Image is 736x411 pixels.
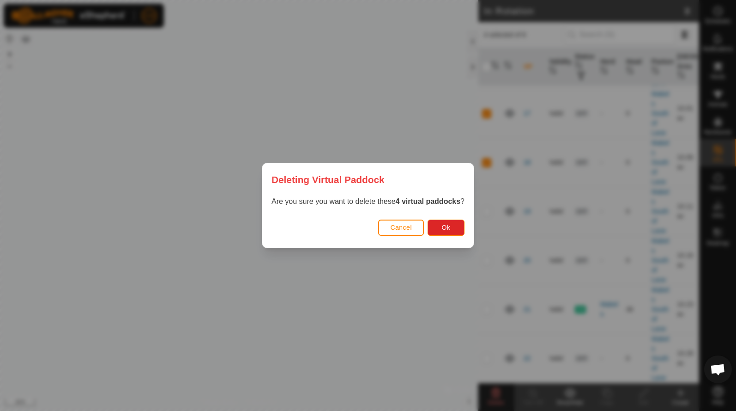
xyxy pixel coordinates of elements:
button: Cancel [378,220,424,236]
span: Ok [442,224,451,231]
button: Ok [428,220,465,236]
div: Open chat [704,356,732,383]
span: Cancel [390,224,412,231]
strong: 4 virtual paddocks [396,197,461,205]
span: Are you sure you want to delete these ? [271,197,465,205]
span: Deleting Virtual Paddock [271,172,385,187]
